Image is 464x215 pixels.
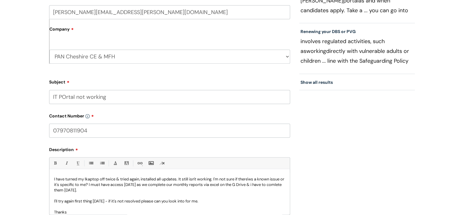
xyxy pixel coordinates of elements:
[51,159,59,167] a: Bold (Ctrl-B)
[300,29,356,34] a: Renewing your DBS or PVG
[63,159,70,167] a: Italic (Ctrl-I)
[49,5,290,19] input: Email
[49,111,290,119] label: Contact Number
[123,159,130,167] a: Back Color
[49,77,290,85] label: Subject
[147,159,155,167] a: Insert Image...
[98,159,106,167] a: 1. Ordered List (Ctrl-Shift-8)
[87,159,95,167] a: • Unordered List (Ctrl-Shift-7)
[111,159,119,167] a: Font Color
[54,198,285,204] p: I'll try again first thing [DATE] - if it's not resolved please can you look into for me.
[136,159,143,167] a: Link
[85,114,90,118] img: info-icon.svg
[74,159,81,167] a: Underline(Ctrl-U)
[306,47,326,55] span: working
[300,36,414,66] p: involves regulated activities, such as directly with vulnerable adults or children ... line with ...
[54,176,285,193] p: I have turned my lkaptop off twice & tried again, installed all updates. It still isn't working. ...
[158,159,166,167] a: Remove formatting (Ctrl-\)
[54,209,285,215] p: Thanks
[49,145,290,152] label: Description
[49,24,290,38] label: Company
[300,80,333,85] a: Show all results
